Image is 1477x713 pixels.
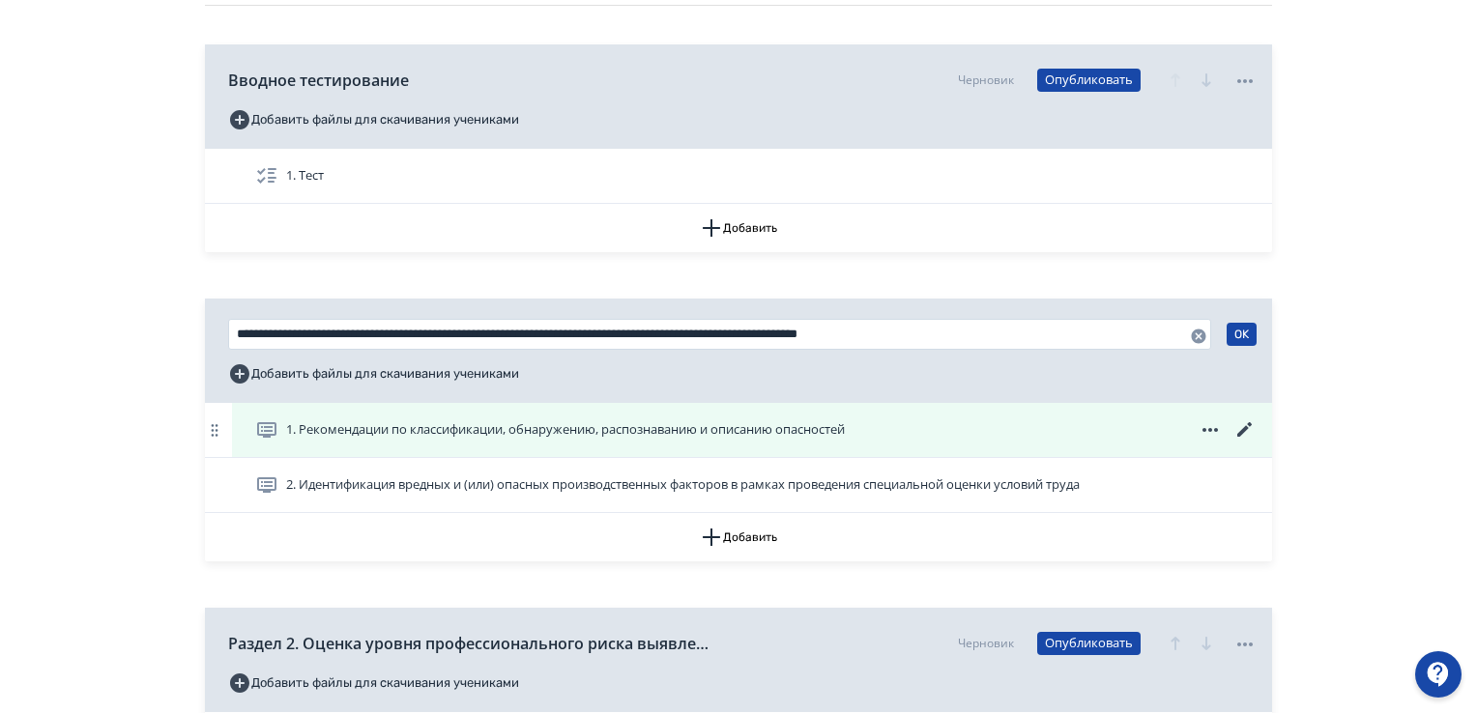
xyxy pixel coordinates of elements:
[1037,69,1141,92] button: Опубликовать
[958,71,1014,89] div: Черновик
[228,104,519,135] button: Добавить файлы для скачивания учениками
[205,204,1272,252] button: Добавить
[205,513,1272,561] button: Добавить
[228,69,409,92] span: Вводное тестирование
[205,458,1272,513] div: 2. Идентификация вредных и (или) опасных производственных факторов в рамках проведения специально...
[1227,323,1257,346] button: OK
[1037,632,1141,655] button: Опубликовать
[958,635,1014,652] div: Черновик
[286,475,1080,495] span: 2. Идентификация вредных и (или) опасных производственных факторов в рамках проведения специально...
[286,420,845,440] span: 1. Рекомендации по классификации, обнаружению, распознаванию и описанию опасностей
[228,668,519,699] button: Добавить файлы для скачивания учениками
[228,358,519,389] button: Добавить файлы для скачивания учениками
[286,166,324,185] span: 1. Тест
[205,149,1272,204] div: 1. Тест
[228,632,711,655] span: Раздел 2. Оценка уровня профессионального риска выявленных (идентифицированных) опасностей
[205,403,1272,458] div: 1. Рекомендации по классификации, обнаружению, распознаванию и описанию опасностей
